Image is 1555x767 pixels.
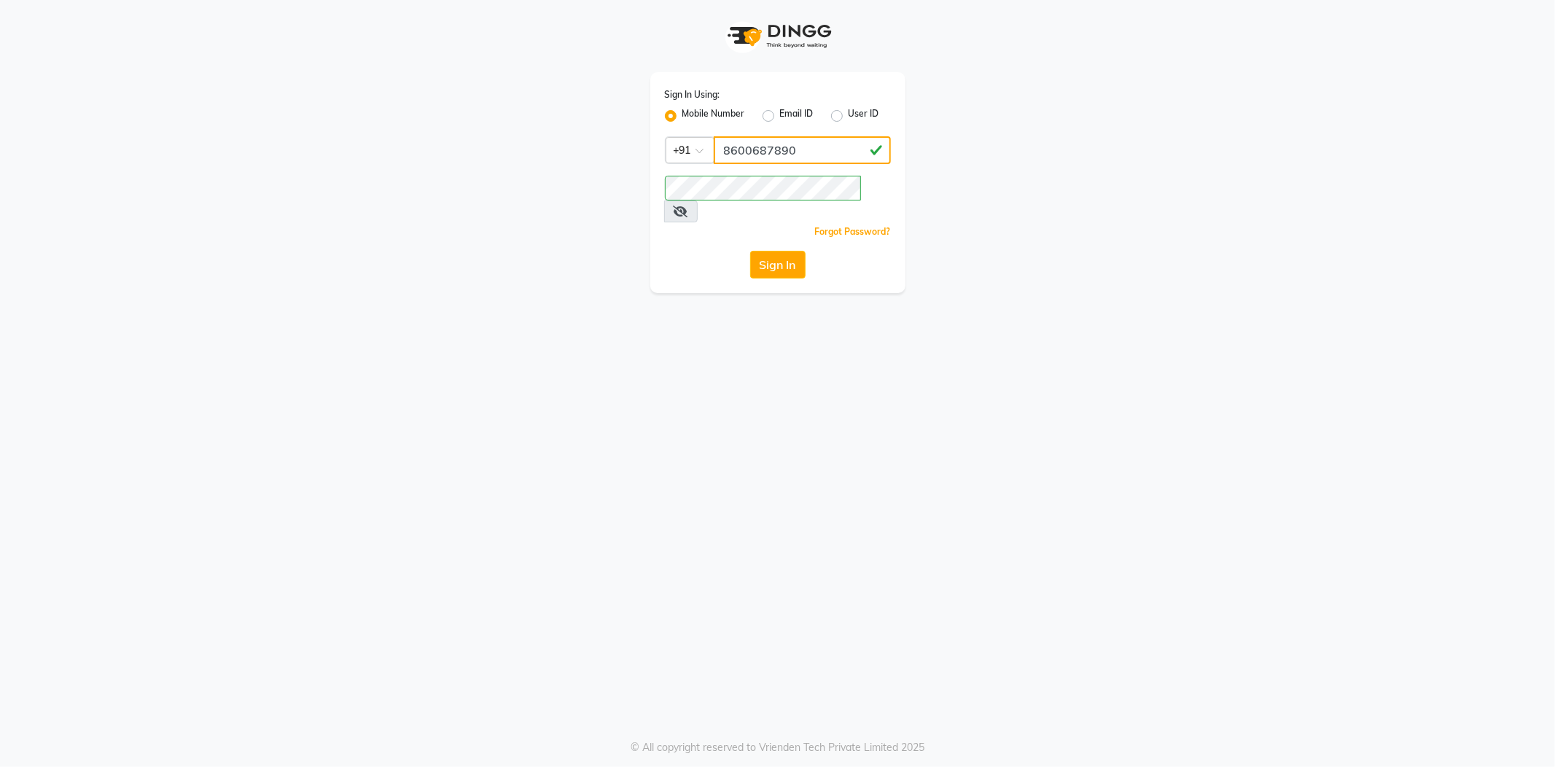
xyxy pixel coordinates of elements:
[720,15,836,58] img: logo1.svg
[665,176,862,200] input: Username
[750,251,806,279] button: Sign In
[665,88,720,101] label: Sign In Using:
[714,136,891,164] input: Username
[682,107,745,125] label: Mobile Number
[815,226,891,237] a: Forgot Password?
[780,107,814,125] label: Email ID
[849,107,879,125] label: User ID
